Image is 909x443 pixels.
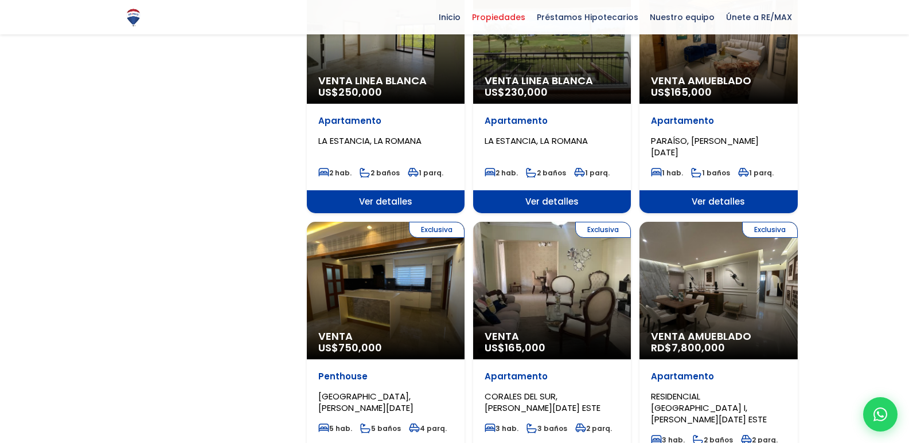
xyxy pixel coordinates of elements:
span: 3 baños [526,424,567,433]
span: Venta [485,331,619,342]
span: 1 parq. [408,168,443,178]
span: Únete a RE/MAX [720,9,798,26]
span: Venta [318,331,453,342]
span: US$ [485,340,545,355]
span: 750,000 [338,340,382,355]
span: 4 parq. [409,424,447,433]
span: Ver detalles [473,190,631,213]
span: 7,800,000 [672,340,725,355]
span: 2 hab. [485,168,518,178]
span: US$ [318,340,382,355]
span: RD$ [651,340,725,355]
span: 230,000 [505,85,548,99]
span: 2 baños [526,168,566,178]
span: Nuestro equipo [644,9,720,26]
span: US$ [485,85,548,99]
span: 250,000 [338,85,382,99]
span: CORALES DEL SUR, [PERSON_NAME][DATE] ESTE [485,390,600,414]
span: LA ESTANCIA, LA ROMANA [318,135,422,147]
span: Inicio [433,9,466,26]
span: Ver detalles [639,190,797,213]
p: Apartamento [318,115,453,127]
span: 165,000 [505,340,545,355]
img: Logo de REMAX [123,7,143,28]
span: RESIDENCIAL [GEOGRAPHIC_DATA] I, [PERSON_NAME][DATE] ESTE [651,390,767,425]
span: 1 parq. [738,168,774,178]
span: PARAÍSO, [PERSON_NAME][DATE] [651,135,759,158]
span: Exclusiva [742,222,798,238]
span: Venta Linea Blanca [318,75,453,87]
span: 2 baños [360,168,400,178]
span: 2 parq. [575,424,612,433]
span: US$ [318,85,382,99]
p: Apartamento [485,115,619,127]
span: Venta Amueblado [651,331,786,342]
span: Venta Linea Blanca [485,75,619,87]
span: US$ [651,85,712,99]
span: Exclusiva [575,222,631,238]
span: 5 hab. [318,424,352,433]
span: 3 hab. [485,424,518,433]
span: 1 parq. [574,168,610,178]
p: Apartamento [651,371,786,382]
span: Ver detalles [307,190,465,213]
p: Apartamento [485,371,619,382]
span: [GEOGRAPHIC_DATA], [PERSON_NAME][DATE] [318,390,413,414]
span: 2 hab. [318,168,352,178]
span: Venta Amueblado [651,75,786,87]
span: Préstamos Hipotecarios [531,9,644,26]
span: Propiedades [466,9,531,26]
span: LA ESTANCIA, LA ROMANA [485,135,588,147]
span: 1 hab. [651,168,683,178]
span: 165,000 [671,85,712,99]
p: Penthouse [318,371,453,382]
p: Apartamento [651,115,786,127]
span: 5 baños [360,424,401,433]
span: Exclusiva [409,222,465,238]
span: 1 baños [691,168,730,178]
